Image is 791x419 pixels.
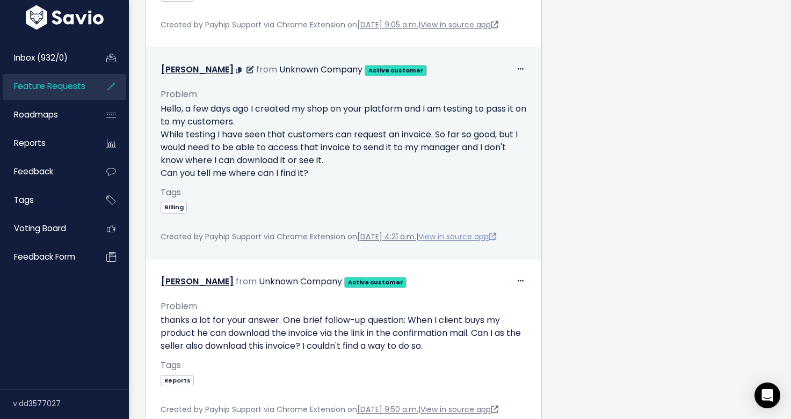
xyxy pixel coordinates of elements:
span: from [236,275,257,288]
span: Feedback form [14,251,75,262]
a: View in source app [420,19,498,30]
p: thanks a lot for your answer. One brief follow-up question: When I client buys my product he can ... [161,314,526,352]
a: Feedback [3,159,89,184]
strong: Active customer [368,66,424,75]
a: Tags [3,188,89,212]
span: Tags [161,359,181,371]
span: Created by Payhip Support via Chrome Extension on | [161,404,498,415]
a: Reports [161,374,194,385]
a: Billing [161,201,187,212]
a: Roadmaps [3,102,89,127]
div: Unknown Company [259,274,342,290]
a: Reports [3,131,89,156]
a: [DATE] 9:50 a.m. [357,404,418,415]
a: Feedback form [3,245,89,269]
span: Inbox (932/0) [14,52,68,63]
a: Feature Requests [3,74,89,99]
a: View in source app [420,404,498,415]
span: from [256,63,277,76]
span: Roadmaps [14,109,58,120]
span: Voting Board [14,223,66,234]
div: Unknown Company [279,62,362,78]
span: Created by Payhip Support via Chrome Extension on | [161,231,496,242]
span: Problem [161,88,197,100]
span: Tags [14,194,34,205]
span: Created by Payhip Support via Chrome Extension on | [161,19,498,30]
div: Open Intercom Messenger [754,383,780,408]
span: Reports [14,137,46,149]
span: Tags [161,186,181,199]
a: [DATE] 4:21 a.m. [357,231,416,242]
span: Feedback [14,166,53,177]
a: [DATE] 9:05 a.m. [357,19,418,30]
a: Inbox (932/0) [3,46,89,70]
div: v.dd3577027 [13,389,129,417]
img: logo-white.9d6f32f41409.svg [23,5,106,30]
strong: Active customer [348,278,403,286]
p: Hello, a few days ago I created my shop on your platform and I am testing to pass it on to my cus... [161,102,526,180]
a: View in source app [418,231,496,242]
span: Problem [161,300,197,312]
span: Reports [161,375,194,386]
span: Feature Requests [14,80,85,92]
span: Billing [161,202,187,213]
a: [PERSON_NAME] [161,63,234,76]
a: [PERSON_NAME] [161,275,234,288]
a: Voting Board [3,216,89,241]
